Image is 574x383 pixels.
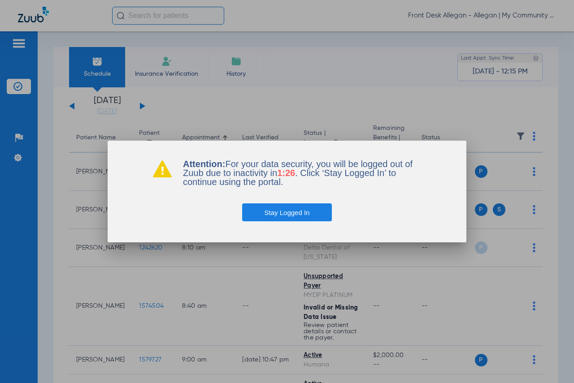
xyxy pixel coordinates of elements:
iframe: Chat Widget [529,340,574,383]
p: For your data security, you will be logged out of Zuub due to inactivity in . Click ‘Stay Logged ... [183,159,422,186]
b: Attention: [183,159,225,169]
button: Stay Logged In [242,203,332,221]
img: warning [152,159,172,177]
span: 1:26 [277,168,295,178]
